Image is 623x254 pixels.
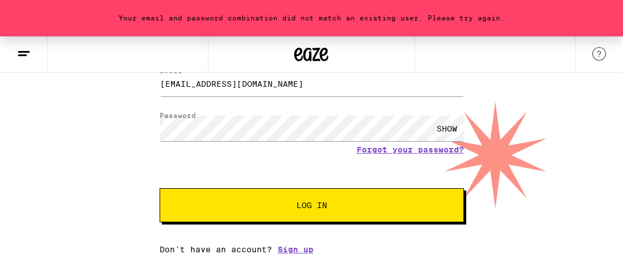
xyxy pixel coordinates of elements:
span: Log In [296,201,327,209]
input: Email [160,71,464,96]
a: Forgot your password? [357,145,464,154]
button: Log In [160,188,464,222]
div: Don't have an account? [160,245,464,254]
a: Sign up [278,245,313,254]
span: Hi. Need any help? [22,8,97,17]
label: Password [160,112,196,119]
div: SHOW [430,116,464,141]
